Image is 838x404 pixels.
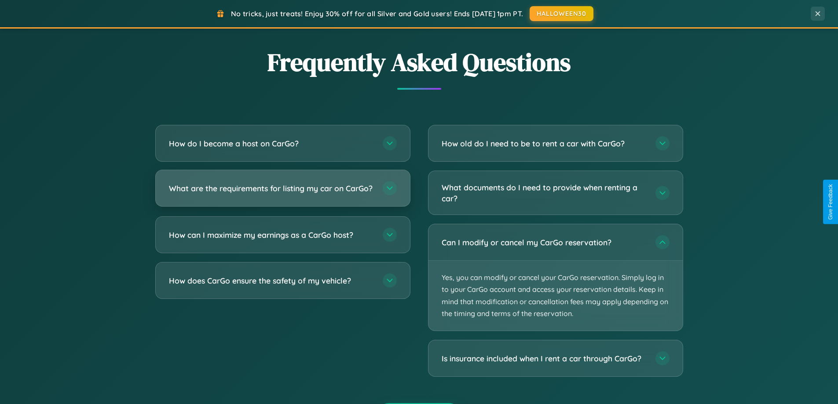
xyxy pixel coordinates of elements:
h3: How can I maximize my earnings as a CarGo host? [169,229,374,240]
h3: What documents do I need to provide when renting a car? [442,182,647,204]
h3: What are the requirements for listing my car on CarGo? [169,183,374,194]
h3: How do I become a host on CarGo? [169,138,374,149]
span: No tricks, just treats! Enjoy 30% off for all Silver and Gold users! Ends [DATE] 1pm PT. [231,9,523,18]
div: Give Feedback [827,184,834,220]
h3: Is insurance included when I rent a car through CarGo? [442,353,647,364]
h3: How old do I need to be to rent a car with CarGo? [442,138,647,149]
h3: Can I modify or cancel my CarGo reservation? [442,237,647,248]
h3: How does CarGo ensure the safety of my vehicle? [169,275,374,286]
button: HALLOWEEN30 [530,6,593,21]
p: Yes, you can modify or cancel your CarGo reservation. Simply log in to your CarGo account and acc... [428,261,683,331]
h2: Frequently Asked Questions [155,45,683,79]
